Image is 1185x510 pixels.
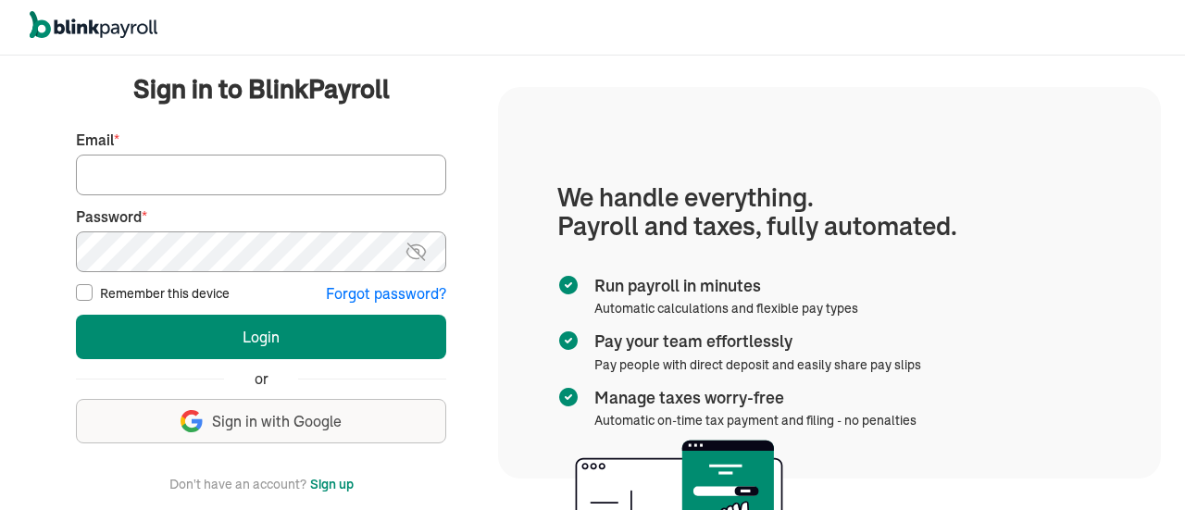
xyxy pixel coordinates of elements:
[594,356,921,373] span: Pay people with direct deposit and easily share pay slips
[76,155,446,195] input: Your email address
[76,206,446,228] label: Password
[594,274,851,298] span: Run payroll in minutes
[133,70,390,107] span: Sign in to BlinkPayroll
[212,411,342,432] span: Sign in with Google
[557,386,580,408] img: checkmark
[30,11,157,39] img: logo
[405,241,428,263] img: eye
[181,410,203,432] img: google
[76,315,446,359] button: Login
[594,300,858,317] span: Automatic calculations and flexible pay types
[76,399,446,443] button: Sign in with Google
[557,183,1102,241] h1: We handle everything. Payroll and taxes, fully automated.
[557,274,580,296] img: checkmark
[594,412,917,429] span: Automatic on-time tax payment and filing - no penalties
[76,130,446,151] label: Email
[326,283,446,305] button: Forgot password?
[594,386,909,410] span: Manage taxes worry-free
[557,330,580,352] img: checkmark
[594,330,914,354] span: Pay your team effortlessly
[310,473,354,495] button: Sign up
[255,368,268,390] span: or
[100,284,230,303] label: Remember this device
[169,473,306,495] span: Don't have an account?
